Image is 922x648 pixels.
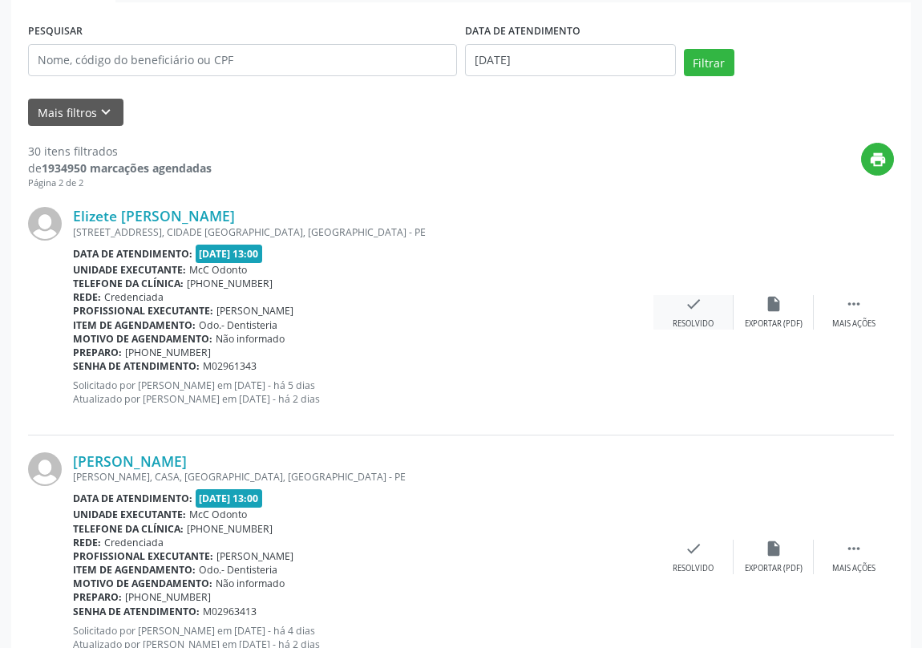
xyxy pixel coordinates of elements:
span: Odo.- Dentisteria [199,318,277,332]
a: Elizete [PERSON_NAME] [73,207,235,225]
b: Senha de atendimento: [73,359,200,373]
b: Preparo: [73,346,122,359]
b: Item de agendamento: [73,563,196,577]
span: M02963413 [203,605,257,618]
div: [PERSON_NAME], CASA, [GEOGRAPHIC_DATA], [GEOGRAPHIC_DATA] - PE [73,470,653,484]
i:  [845,540,863,557]
span: [DATE] 13:00 [196,245,263,263]
b: Unidade executante: [73,263,186,277]
a: [PERSON_NAME] [73,452,187,470]
div: Exportar (PDF) [745,563,803,574]
span: M02961343 [203,359,257,373]
b: Senha de atendimento: [73,605,200,618]
label: DATA DE ATENDIMENTO [465,19,580,44]
span: [PERSON_NAME] [216,549,293,563]
input: Nome, código do beneficiário ou CPF [28,44,457,76]
span: [PHONE_NUMBER] [187,277,273,290]
b: Unidade executante: [73,508,186,521]
i: check [685,295,702,313]
p: Solicitado por [PERSON_NAME] em [DATE] - há 5 dias Atualizado por [PERSON_NAME] em [DATE] - há 2 ... [73,379,653,406]
span: Não informado [216,577,285,590]
div: Mais ações [832,318,875,330]
span: [PERSON_NAME] [216,304,293,318]
strong: 1934950 marcações agendadas [42,160,212,176]
span: McC Odonto [189,508,247,521]
b: Telefone da clínica: [73,277,184,290]
span: Credenciada [104,536,164,549]
span: McC Odonto [189,263,247,277]
span: [PHONE_NUMBER] [125,590,211,604]
i: insert_drive_file [765,540,782,557]
div: 30 itens filtrados [28,143,212,160]
span: [DATE] 13:00 [196,489,263,508]
b: Data de atendimento: [73,492,192,505]
div: Exportar (PDF) [745,318,803,330]
span: Odo.- Dentisteria [199,563,277,577]
div: Resolvido [673,318,714,330]
i:  [845,295,863,313]
i: check [685,540,702,557]
button: Filtrar [684,49,734,76]
button: print [861,143,894,176]
b: Profissional executante: [73,304,213,318]
i: insert_drive_file [765,295,782,313]
span: [PHONE_NUMBER] [187,522,273,536]
b: Rede: [73,290,101,304]
div: de [28,160,212,176]
div: Página 2 de 2 [28,176,212,190]
b: Item de agendamento: [73,318,196,332]
b: Profissional executante: [73,549,213,563]
b: Telefone da clínica: [73,522,184,536]
i: print [869,151,887,168]
b: Rede: [73,536,101,549]
label: PESQUISAR [28,19,83,44]
div: [STREET_ADDRESS], CIDADE [GEOGRAPHIC_DATA], [GEOGRAPHIC_DATA] - PE [73,225,653,239]
span: Não informado [216,332,285,346]
b: Data de atendimento: [73,247,192,261]
input: Selecione um intervalo [465,44,676,76]
i: keyboard_arrow_down [97,103,115,121]
div: Mais ações [832,563,875,574]
img: img [28,207,62,241]
img: img [28,452,62,486]
button: Mais filtroskeyboard_arrow_down [28,99,123,127]
span: [PHONE_NUMBER] [125,346,211,359]
b: Motivo de agendamento: [73,577,212,590]
div: Resolvido [673,563,714,574]
b: Preparo: [73,590,122,604]
span: Credenciada [104,290,164,304]
b: Motivo de agendamento: [73,332,212,346]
